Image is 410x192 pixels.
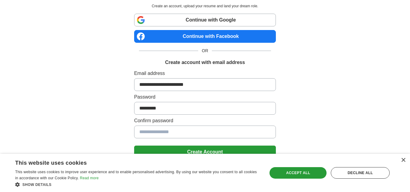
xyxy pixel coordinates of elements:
div: Show details [15,181,260,187]
div: Accept all [269,167,327,179]
label: Password [134,93,276,101]
span: This website uses cookies to improve user experience and to enable personalised advertising. By u... [15,170,257,180]
label: Confirm password [134,117,276,124]
label: Email address [134,70,276,77]
a: Read more, opens a new window [80,176,99,180]
div: This website uses cookies [15,157,245,167]
div: Decline all [331,167,390,179]
span: OR [198,48,212,54]
h1: Create account with email address [165,59,245,66]
button: Create Account [134,146,276,158]
div: Close [401,158,405,163]
a: Continue with Facebook [134,30,276,43]
a: Continue with Google [134,14,276,26]
span: Show details [22,183,52,187]
p: Create an account, upload your resume and land your dream role. [135,3,275,9]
